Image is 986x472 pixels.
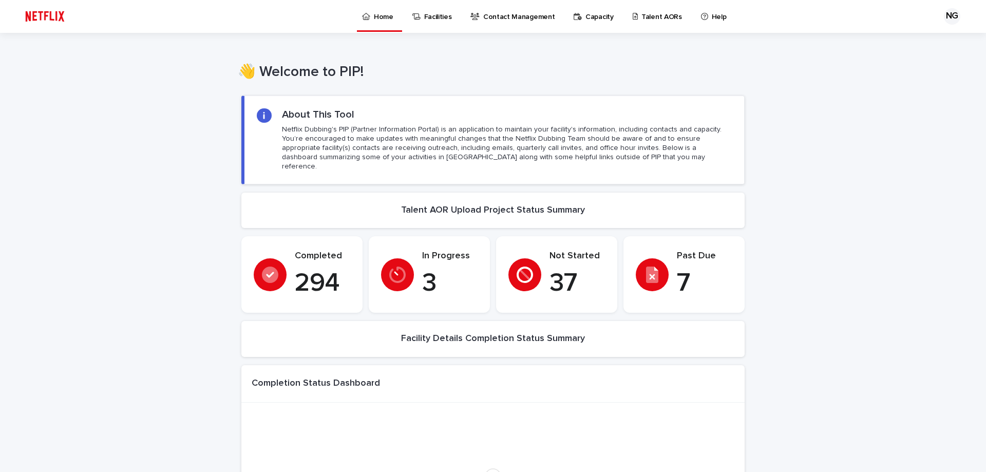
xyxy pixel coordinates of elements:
h2: Facility Details Completion Status Summary [401,333,585,345]
h2: About This Tool [282,108,354,121]
div: NG [944,8,960,25]
p: Past Due [677,251,732,262]
p: 3 [422,268,478,299]
p: 7 [677,268,732,299]
p: 294 [295,268,350,299]
h1: Completion Status Dashboard [252,378,380,389]
p: 37 [549,268,605,299]
h1: 👋 Welcome to PIP! [238,64,741,81]
p: Completed [295,251,350,262]
h2: Talent AOR Upload Project Status Summary [401,205,585,216]
img: ifQbXi3ZQGMSEF7WDB7W [21,6,69,27]
p: In Progress [422,251,478,262]
p: Not Started [549,251,605,262]
p: Netflix Dubbing's PIP (Partner Information Portal) is an application to maintain your facility's ... [282,125,732,172]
